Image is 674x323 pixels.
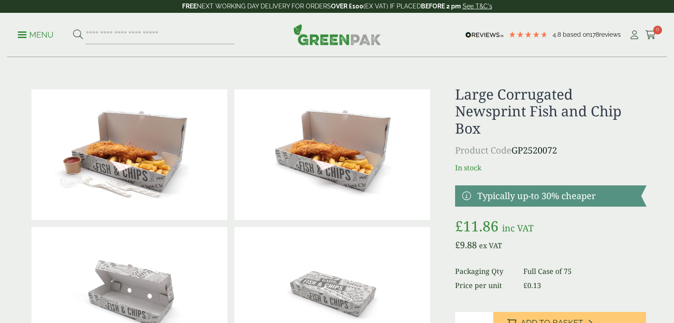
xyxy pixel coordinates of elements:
div: 4.78 Stars [508,31,548,38]
span: Based on [563,31,590,38]
h1: Large Corrugated Newsprint Fish and Chip Box [455,86,646,137]
a: Menu [18,30,54,38]
strong: OVER £100 [331,3,363,10]
p: GP2520072 [455,144,646,157]
span: 178 [590,31,599,38]
img: Large Corrugated Newsprint Fish & Chips Box With Food [234,89,430,220]
dt: Price per unit [455,280,512,291]
a: 0 [645,28,656,42]
dd: Full Case of 75 [523,266,647,277]
bdi: 9.88 [455,239,477,251]
bdi: 0.13 [523,281,541,290]
a: See T&C's [463,3,492,10]
p: In stock [455,162,646,173]
span: inc VAT [502,222,534,234]
img: REVIEWS.io [465,32,504,38]
span: 4.8 [553,31,563,38]
span: Product Code [455,144,511,156]
span: reviews [599,31,621,38]
span: £ [523,281,527,290]
strong: BEFORE 2 pm [421,3,461,10]
i: My Account [629,31,640,39]
span: £ [455,239,460,251]
span: ex VAT [479,241,502,250]
dt: Packaging Qty [455,266,512,277]
p: Menu [18,30,54,40]
bdi: 11.86 [455,216,499,235]
img: Large Corrugated Newsprint Fish & Chips Box With Food Variant 1 [31,89,227,220]
img: GreenPak Supplies [293,24,381,45]
span: 0 [653,26,662,35]
i: Cart [645,31,656,39]
strong: FREE [182,3,197,10]
span: £ [455,216,463,235]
